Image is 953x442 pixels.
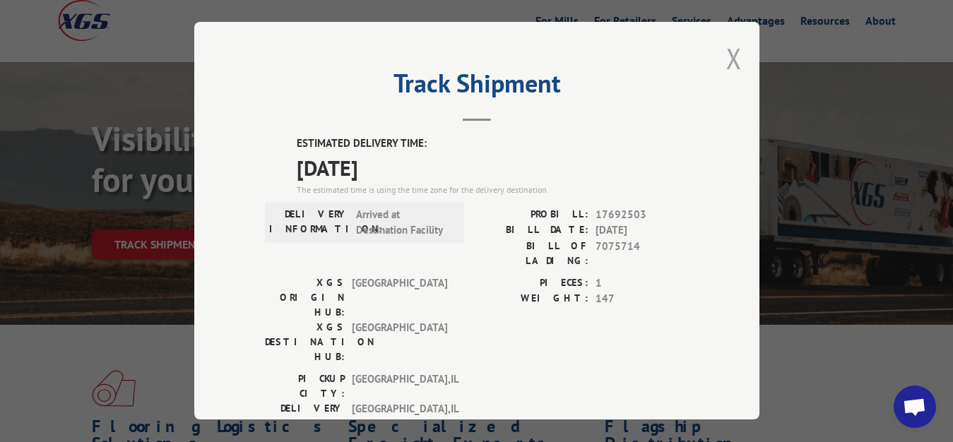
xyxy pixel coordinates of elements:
label: BILL OF LADING: [477,239,588,268]
span: [GEOGRAPHIC_DATA] , IL [352,371,447,401]
label: XGS ORIGIN HUB: [265,275,345,320]
label: PIECES: [477,275,588,292]
button: Close modal [726,40,742,77]
span: [GEOGRAPHIC_DATA] , IL [352,401,447,431]
div: Open chat [894,386,936,428]
label: DELIVERY INFORMATION: [269,207,349,239]
h2: Track Shipment [265,73,689,100]
span: 17692503 [596,207,689,223]
label: WEIGHT: [477,291,588,307]
span: [DATE] [297,152,689,184]
label: ESTIMATED DELIVERY TIME: [297,136,689,152]
label: DELIVERY CITY: [265,401,345,431]
div: The estimated time is using the time zone for the delivery destination. [297,184,689,196]
span: 147 [596,291,689,307]
span: [DATE] [596,222,689,239]
label: PROBILL: [477,207,588,223]
span: Arrived at Destination Facility [356,207,451,239]
label: BILL DATE: [477,222,588,239]
span: 1 [596,275,689,292]
label: PICKUP CITY: [265,371,345,401]
span: 7075714 [596,239,689,268]
span: [GEOGRAPHIC_DATA] [352,275,447,320]
span: [GEOGRAPHIC_DATA] [352,320,447,364]
label: XGS DESTINATION HUB: [265,320,345,364]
